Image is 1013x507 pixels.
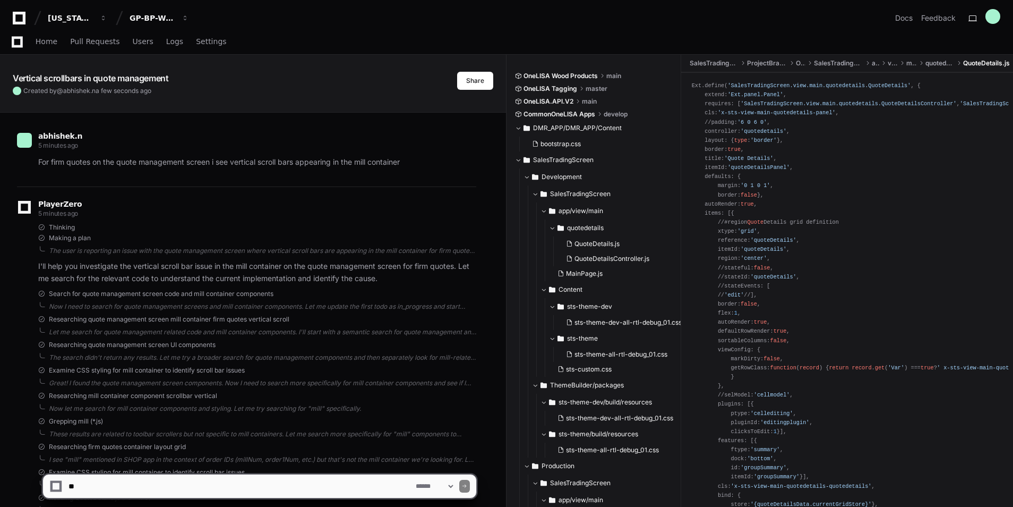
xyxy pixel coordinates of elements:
[38,209,78,217] span: 5 minutes ago
[49,328,476,336] div: Let me search for quote management related code and mill container components. I'll start with a ...
[49,290,273,298] span: Search for quote management screen code and mill container components
[523,84,577,93] span: OneLISA Tagging
[13,73,168,83] app-text-character-animate: Vertical scrollbars in quote management
[49,302,476,311] div: Now I need to search for quote management screens and mill container components. Let me update th...
[559,207,603,215] span: app/view/main
[586,84,607,93] span: master
[582,97,597,106] span: main
[49,341,216,349] span: Researching quote management screen UI components
[38,132,82,140] span: abhishek.n
[196,30,226,54] a: Settings
[125,9,193,28] button: GP-BP-WoodProducts
[533,156,594,164] span: SalesTradingScreen
[49,404,476,413] div: Now let me search for mill container components and styling. Let me try searching for "mill" spec...
[737,228,757,234] span: 'grid'
[57,87,63,95] span: @
[741,301,757,307] span: false
[751,446,780,453] span: 'summary'
[921,13,956,23] button: Feedback
[38,156,476,168] p: For firm quotes on the quote management screen i see vertical scroll bars appearing in the mill c...
[888,365,904,371] span: 'Var'
[963,59,1010,67] span: QuoteDetails.js
[553,443,682,458] button: sts-theme-all-rtl-debug_01.css
[734,137,748,143] span: type
[770,337,787,344] span: false
[559,430,638,438] span: sts-theme/build/resources
[63,87,96,95] span: abhishek.n
[540,379,547,392] svg: Directory
[515,120,673,137] button: DMR_APP/DMR_APP/Content
[566,269,603,278] span: MainPage.js
[557,222,564,234] svg: Directory
[49,353,476,362] div: The search didn't return any results. Let me try a broader search for quote management components...
[540,394,688,411] button: sts-theme-dev/build/resources
[774,328,787,334] span: true
[49,417,103,426] span: Grepping mill (*.js)
[532,171,538,183] svg: Directory
[574,318,682,327] span: sts-theme-dev-all-rtl-debug_01.css
[741,246,786,252] span: 'quoteDetails'
[718,109,836,116] span: 'x-sts-view-main-quotedetails-panel'
[457,72,493,90] button: Share
[549,428,555,441] svg: Directory
[852,365,872,371] span: record
[533,124,622,132] span: DMR_APP/DMR_APP/Content
[553,362,682,377] button: sts-custom.css
[562,251,682,266] button: QuoteDetailsController.js
[754,319,767,325] span: true
[567,302,612,311] span: sts-theme-dev
[550,190,611,198] span: SalesTradingScreen
[872,59,879,67] span: app
[36,38,57,45] span: Home
[574,350,667,359] span: sts-theme-all-rtl-debug_01.css
[727,146,741,153] span: true
[549,283,555,296] svg: Directory
[727,164,789,171] span: 'quoteDetailsPanel'
[528,137,667,151] button: bootstrap.css
[49,247,476,255] div: The user is reporting an issue with the quote management screen where vertical scroll bars are ap...
[727,91,783,98] span: 'Ext.panel.Panel'
[559,285,582,294] span: Content
[49,315,289,324] span: Researching quote management screen mill container firm quotes vertical scroll
[724,155,773,162] span: 'Quote Details'
[747,219,763,225] span: Quote
[49,443,186,451] span: Researching firm quotes container layout grid
[566,365,612,374] span: sts-custom.css
[540,140,581,148] span: bootstrap.css
[532,377,688,394] button: ThemeBuilder/packages
[754,265,770,271] span: false
[549,205,555,217] svg: Directory
[49,379,476,387] div: Great! I found the quote management screen components. Now I need to search more specifically for...
[741,182,770,189] span: '0 1 0 1'
[770,365,796,371] span: function
[38,260,476,285] p: I'll help you investigate the vertical scroll bar issue in the mill container on the quote manage...
[567,334,598,343] span: sts-theme
[166,38,183,45] span: Logs
[49,430,476,438] div: These results are related to toolbar scrollers but not specific to mill containers. Let me search...
[549,298,688,315] button: sts-theme-dev
[49,223,75,232] span: Thinking
[751,410,793,417] span: 'cellediting'
[549,330,688,347] button: sts-theme
[747,59,787,67] span: ProjectBranches
[741,100,957,107] span: 'SalesTradingScreen.view.main.quotedetails.QuoteDetailsController'
[49,234,91,242] span: Making a plan
[751,237,796,243] span: 'quoteDetails'
[829,365,848,371] span: return
[549,396,555,409] svg: Directory
[562,315,682,330] button: sts-theme-dev-all-rtl-debug_01.css
[133,38,153,45] span: Users
[724,292,744,298] span: 'edit'
[737,119,767,125] span: '6 0 6 0'
[690,59,739,67] span: SalesTradingScreen
[542,173,582,181] span: Development
[540,426,688,443] button: sts-theme/build/resources
[70,38,119,45] span: Pull Requests
[23,87,151,95] span: Created by
[557,300,564,313] svg: Directory
[566,446,659,454] span: sts-theme-all-rtl-debug_01.css
[888,59,898,67] span: view
[763,356,780,362] span: false
[523,122,530,134] svg: Directory
[814,59,863,67] span: SalesTradingScreen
